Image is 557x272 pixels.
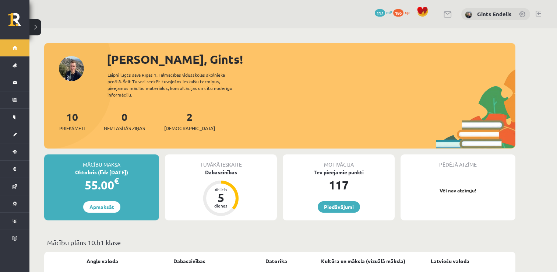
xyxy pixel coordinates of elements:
[404,187,512,194] p: Vēl nav atzīmju!
[47,237,512,247] p: Mācību plāns 10.b1 klase
[165,154,277,168] div: Tuvākā ieskaite
[393,9,403,17] span: 186
[107,50,515,68] div: [PERSON_NAME], Gints!
[44,176,159,194] div: 55.00
[210,192,232,203] div: 5
[165,168,277,217] a: Dabaszinības Atlicis 5 dienas
[8,13,29,31] a: Rīgas 1. Tālmācības vidusskola
[87,257,118,265] a: Angļu valoda
[386,9,392,15] span: mP
[44,168,159,176] div: Oktobris (līdz [DATE])
[431,257,469,265] a: Latviešu valoda
[283,176,395,194] div: 117
[283,168,395,176] div: Tev pieejamie punkti
[165,168,277,176] div: Dabaszinības
[210,187,232,192] div: Atlicis
[164,110,215,132] a: 2[DEMOGRAPHIC_DATA]
[107,72,245,98] div: Laipni lūgts savā Rīgas 1. Tālmācības vidusskolas skolnieka profilā. Šeit Tu vari redzēt tuvojošo...
[164,125,215,132] span: [DEMOGRAPHIC_DATA]
[405,9,409,15] span: xp
[401,154,515,168] div: Pēdējā atzīme
[375,9,392,15] a: 117 mP
[393,9,413,15] a: 186 xp
[318,201,360,213] a: Piedāvājumi
[283,154,395,168] div: Motivācija
[375,9,385,17] span: 117
[59,125,85,132] span: Priekšmeti
[59,110,85,132] a: 10Priekšmeti
[104,125,145,132] span: Neizlasītās ziņas
[44,154,159,168] div: Mācību maksa
[210,203,232,208] div: dienas
[173,257,205,265] a: Dabaszinības
[104,110,145,132] a: 0Neizlasītās ziņas
[83,201,120,213] a: Apmaksāt
[114,175,119,186] span: €
[477,10,511,18] a: Gints Endelis
[465,11,472,18] img: Gints Endelis
[265,257,287,265] a: Datorika
[321,257,405,265] a: Kultūra un māksla (vizuālā māksla)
